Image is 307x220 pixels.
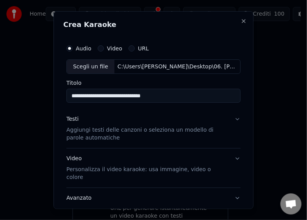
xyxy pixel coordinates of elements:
[66,126,228,142] p: Aggiungi testi delle canzoni o seleziona un modello di parole automatiche
[114,63,240,70] div: C:\Users\[PERSON_NAME]\Desktop\06. [PERSON_NAME] - Viva La Mamma.[MEDICAL_DATA]
[76,45,91,51] label: Audio
[138,45,149,51] label: URL
[66,109,241,148] button: TestiAggiungi testi delle canzoni o seleziona un modello di parole automatiche
[67,59,114,73] div: Scegli un file
[66,188,241,208] button: Avanzato
[66,166,228,181] p: Personalizza il video karaoke: usa immagine, video o colore
[66,80,241,86] label: Titolo
[66,148,241,188] button: VideoPersonalizza il video karaoke: usa immagine, video o colore
[63,21,244,28] h2: Crea Karaoke
[107,45,122,51] label: Video
[66,155,228,181] div: Video
[66,115,79,123] div: Testi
